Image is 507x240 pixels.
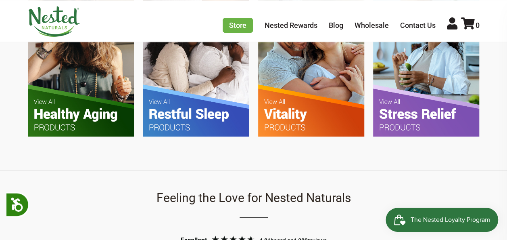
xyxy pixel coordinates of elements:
[28,6,80,37] img: Nested Naturals
[329,21,343,29] a: Blog
[400,21,436,29] a: Contact Us
[461,21,480,29] a: 0
[386,208,499,232] iframe: Button to open loyalty program pop-up
[265,21,317,29] a: Nested Rewards
[223,18,253,33] a: Store
[355,21,389,29] a: Wholesale
[476,21,480,29] span: 0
